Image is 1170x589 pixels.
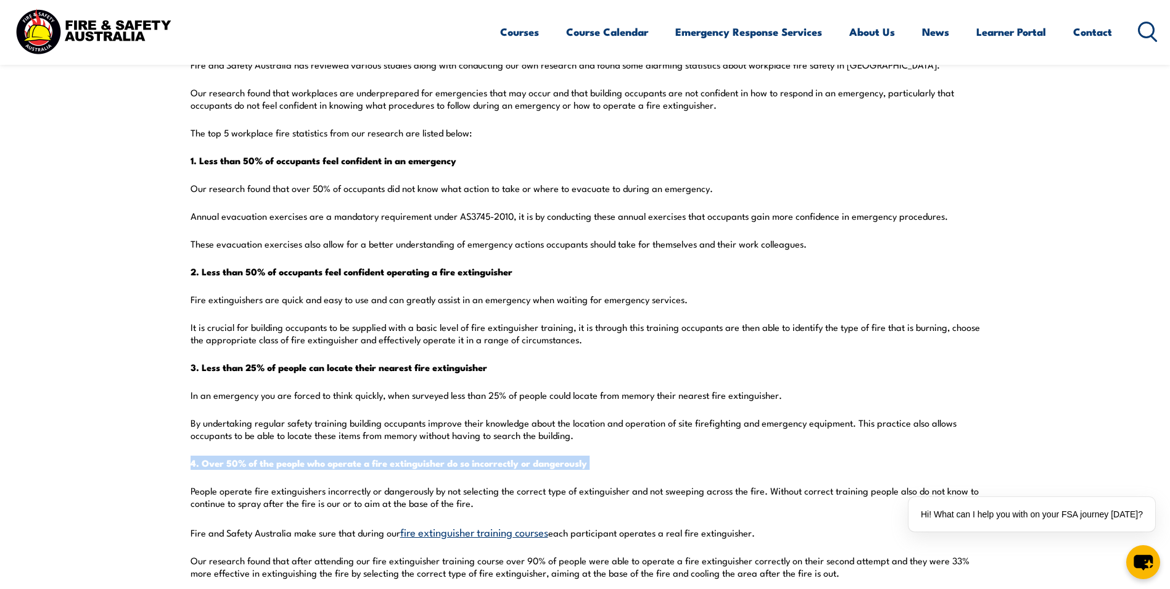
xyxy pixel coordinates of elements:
[191,86,980,111] p: Our research found that workplaces are underprepared for emergencies that may occur and that buil...
[191,485,980,509] p: People operate fire extinguishers incorrectly or dangerously by not selecting the correct type of...
[849,15,895,48] a: About Us
[191,210,980,222] p: Annual evacuation exercises are a mandatory requirement under AS3745-2010, it is by conducting th...
[400,524,548,539] a: fire extinguisher training courses
[191,238,980,250] p: These evacuation exercises also allow for a better understanding of emergency actions occupants s...
[500,15,539,48] a: Courses
[191,127,980,139] p: The top 5 workplace fire statistics from our research are listed below:
[191,321,980,346] p: It is crucial for building occupants to be supplied with a basic level of fire extinguisher train...
[675,15,822,48] a: Emergency Response Services
[191,554,980,579] p: Our research found that after attending our fire extinguisher training course over 90% of people ...
[191,360,487,374] strong: 3. Less than 25% of people can locate their nearest fire extinguisher
[191,456,587,470] strong: 4. Over 50% of the people who operate a fire extinguisher do so incorrectly or dangerously
[922,15,949,48] a: News
[566,15,648,48] a: Course Calendar
[191,417,980,441] p: By undertaking regular safety training building occupants improve their knowledge about the locat...
[191,153,456,167] strong: 1. Less than 50% of occupants feel confident in an emergency
[908,497,1155,532] div: Hi! What can I help you with on your FSA journey [DATE]?
[1126,545,1160,579] button: chat-button
[191,59,980,71] p: Fire and Safety Australia has reviewed various studies along with conducting our own research and...
[191,264,513,278] strong: 2. Less than 50% of occupants feel confident operating a fire extinguisher
[191,525,980,539] p: Fire and Safety Australia make sure that during our each participant operates a real fire extingu...
[1073,15,1112,48] a: Contact
[191,389,980,401] p: In an emergency you are forced to think quickly, when surveyed less than 25% of people could loca...
[976,15,1046,48] a: Learner Portal
[191,182,980,194] p: Our research found that over 50% of occupants did not know what action to take or where to evacua...
[191,293,980,306] p: Fire extinguishers are quick and easy to use and can greatly assist in an emergency when waiting ...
